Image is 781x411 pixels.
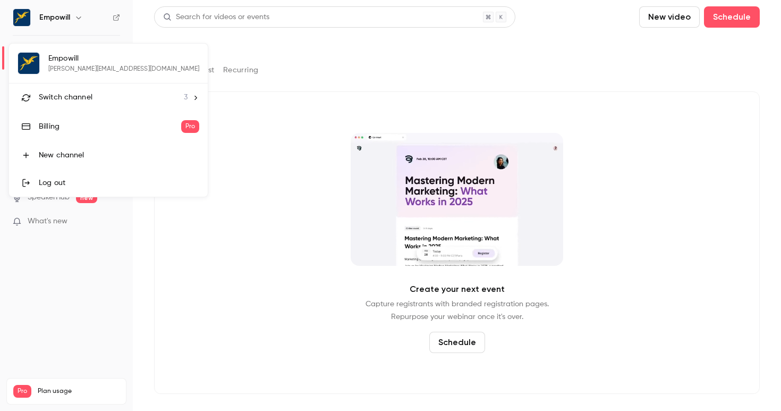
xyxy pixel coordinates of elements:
[39,178,199,188] div: Log out
[39,121,181,132] div: Billing
[39,92,92,103] span: Switch channel
[181,120,199,133] span: Pro
[39,150,199,161] div: New channel
[184,92,188,103] span: 3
